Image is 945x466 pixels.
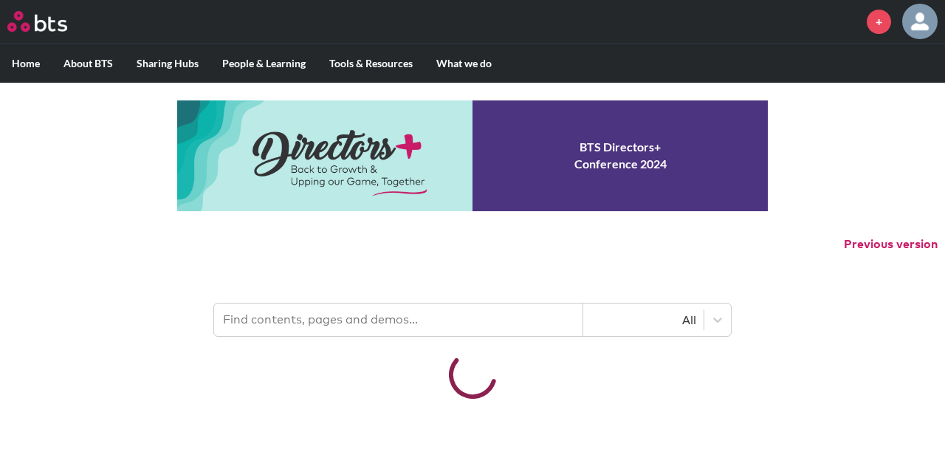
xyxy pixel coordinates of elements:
label: Tools & Resources [317,44,425,83]
button: Previous version [844,236,938,253]
label: What we do [425,44,504,83]
label: People & Learning [210,44,317,83]
img: BTS Logo [7,11,67,32]
a: Profile [902,4,938,39]
input: Find contents, pages and demos... [214,304,583,336]
a: + [867,10,891,34]
a: Conference 2024 [177,100,768,211]
label: About BTS [52,44,125,83]
img: Jason Phillips [902,4,938,39]
a: Go home [7,11,94,32]
label: Sharing Hubs [125,44,210,83]
div: All [591,312,696,328]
